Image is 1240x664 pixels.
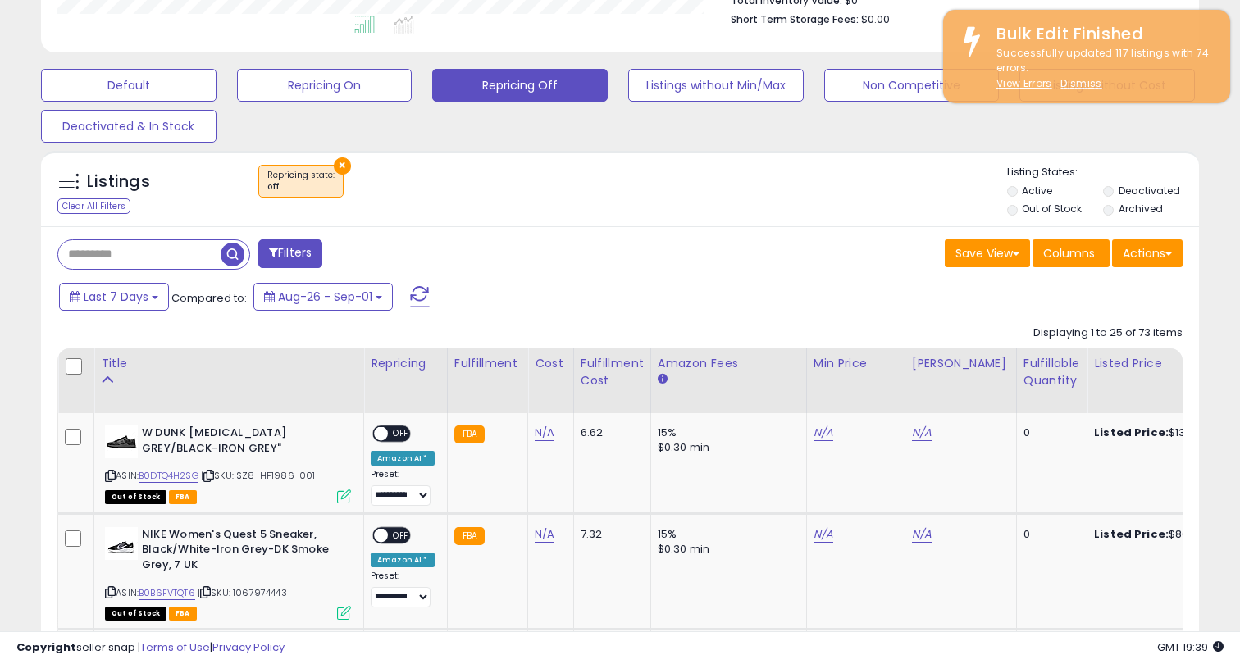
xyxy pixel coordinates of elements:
[1022,202,1082,216] label: Out of Stock
[41,69,217,102] button: Default
[371,469,435,506] div: Preset:
[140,639,210,655] a: Terms of Use
[1119,202,1163,216] label: Archived
[16,639,76,655] strong: Copyright
[658,355,800,372] div: Amazon Fees
[658,527,794,542] div: 15%
[581,527,638,542] div: 7.32
[105,527,138,560] img: 31Mco9qBliL._SL40_.jpg
[984,46,1218,92] div: Successfully updated 117 listings with 74 errors.
[1033,325,1183,341] div: Displaying 1 to 25 of 73 items
[535,355,567,372] div: Cost
[1094,527,1230,542] div: $86.00
[454,527,485,545] small: FBA
[212,639,285,655] a: Privacy Policy
[142,425,341,460] b: W DUNK [MEDICAL_DATA] GREY/BLACK-IRON GREY"
[101,355,357,372] div: Title
[432,69,608,102] button: Repricing Off
[1094,355,1236,372] div: Listed Price
[267,169,335,193] span: Repricing state :
[198,586,287,599] span: | SKU: 1067974443
[371,553,435,567] div: Amazon AI *
[1007,165,1200,180] p: Listing States:
[658,542,794,557] div: $0.30 min
[84,289,148,305] span: Last 7 Days
[1094,526,1169,542] b: Listed Price:
[139,586,195,600] a: B0B6FVTQT6
[1157,639,1224,655] span: 2025-09-9 19:39 GMT
[334,157,351,175] button: ×
[59,283,169,311] button: Last 7 Days
[258,239,322,268] button: Filters
[267,181,335,193] div: off
[1060,76,1101,90] u: Dismiss
[912,355,1010,372] div: [PERSON_NAME]
[57,198,130,214] div: Clear All Filters
[201,469,316,482] span: | SKU: SZ8-HF1986-001
[658,425,794,440] div: 15%
[1043,245,1095,262] span: Columns
[535,425,554,441] a: N/A
[1023,355,1080,389] div: Fulfillable Quantity
[535,526,554,543] a: N/A
[984,22,1218,46] div: Bulk Edit Finished
[388,528,414,542] span: OFF
[814,425,833,441] a: N/A
[169,490,197,504] span: FBA
[814,526,833,543] a: N/A
[41,110,217,143] button: Deactivated & In Stock
[171,290,247,306] span: Compared to:
[658,372,668,387] small: Amazon Fees.
[581,425,638,440] div: 6.62
[454,355,521,372] div: Fulfillment
[105,607,166,621] span: All listings that are currently out of stock and unavailable for purchase on Amazon
[1023,527,1074,542] div: 0
[824,69,1000,102] button: Non Competitive
[1112,239,1183,267] button: Actions
[139,469,198,483] a: B0DTQ4H2SG
[945,239,1030,267] button: Save View
[371,355,440,372] div: Repricing
[912,425,932,441] a: N/A
[16,640,285,656] div: seller snap | |
[105,425,351,502] div: ASIN:
[861,11,890,27] span: $0.00
[371,571,435,607] div: Preset:
[105,425,138,458] img: 31FZJ1w98WL._SL40_.jpg
[1033,239,1110,267] button: Columns
[237,69,413,102] button: Repricing On
[87,171,150,193] h5: Listings
[278,289,372,305] span: Aug-26 - Sep-01
[169,607,197,621] span: FBA
[628,69,804,102] button: Listings without Min/Max
[454,425,485,443] small: FBA
[105,490,166,504] span: All listings that are currently out of stock and unavailable for purchase on Amazon
[996,76,1052,90] a: View Errors
[1119,184,1180,198] label: Deactivated
[142,527,341,577] b: NIKE Women's Quest 5 Sneaker, Black/White-Iron Grey-DK Smoke Grey, 7 UK
[371,451,435,466] div: Amazon AI *
[1094,425,1169,440] b: Listed Price:
[912,526,932,543] a: N/A
[658,440,794,455] div: $0.30 min
[1023,425,1074,440] div: 0
[1022,184,1052,198] label: Active
[253,283,393,311] button: Aug-26 - Sep-01
[814,355,898,372] div: Min Price
[1094,425,1230,440] div: $130.00
[731,12,859,26] b: Short Term Storage Fees:
[388,427,414,441] span: OFF
[581,355,644,389] div: Fulfillment Cost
